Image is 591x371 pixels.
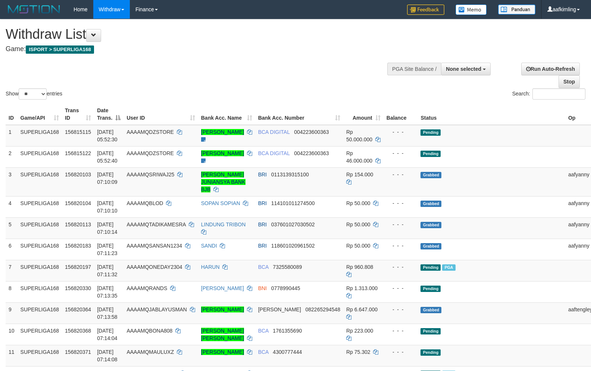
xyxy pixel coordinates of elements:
td: 3 [6,167,18,196]
div: - - - [387,171,415,178]
img: MOTION_logo.png [6,4,62,15]
span: Marked by aafnonsreyleab [442,264,455,271]
span: Copy 037601027030502 to clipboard [271,221,315,227]
span: [DATE] 07:10:14 [97,221,118,235]
a: HARUN [201,264,220,270]
span: ISPORT > SUPERLIGA168 [26,45,94,54]
td: 5 [6,217,18,239]
span: AAAAMQDZSTORE [126,129,174,135]
span: AAAAMQSRIWAJ25 [126,172,174,177]
span: [DATE] 07:13:58 [97,306,118,320]
td: 9 [6,302,18,324]
span: Rp 75.302 [346,349,370,355]
span: 156815115 [65,129,91,135]
a: Stop [559,75,580,88]
span: Grabbed [420,172,441,178]
td: SUPERLIGA168 [18,302,62,324]
a: [PERSON_NAME] [201,285,244,291]
span: AAAAMQDZSTORE [126,150,174,156]
div: - - - [387,348,415,356]
td: 4 [6,196,18,217]
span: 156820330 [65,285,91,291]
div: - - - [387,150,415,157]
td: 1 [6,125,18,147]
th: Game/API: activate to sort column ascending [18,104,62,125]
span: [DATE] 07:14:04 [97,328,118,341]
td: SUPERLIGA168 [18,345,62,366]
span: BRI [258,243,267,249]
span: Rp 46.000.000 [346,150,372,164]
span: [DATE] 05:52:40 [97,150,118,164]
span: Copy 118601020961502 to clipboard [271,243,315,249]
span: Grabbed [420,222,441,228]
th: Trans ID: activate to sort column ascending [62,104,94,125]
span: Pending [420,349,441,356]
td: SUPERLIGA168 [18,239,62,260]
span: 156820197 [65,264,91,270]
span: 156820371 [65,349,91,355]
label: Search: [512,88,585,100]
span: [DATE] 07:13:35 [97,285,118,299]
th: Bank Acc. Name: activate to sort column ascending [198,104,255,125]
label: Show entries [6,88,62,100]
a: [PERSON_NAME] [201,129,244,135]
span: 156820113 [65,221,91,227]
td: SUPERLIGA168 [18,196,62,217]
span: Rp 1.313.000 [346,285,378,291]
span: BCA [258,264,269,270]
td: SUPERLIGA168 [18,324,62,345]
div: - - - [387,284,415,292]
div: - - - [387,199,415,207]
span: Rp 50.000 [346,221,370,227]
div: - - - [387,221,415,228]
span: BCA [258,349,269,355]
a: Run Auto-Refresh [521,63,580,75]
span: Copy 4300777444 to clipboard [273,349,302,355]
button: None selected [441,63,491,75]
span: Copy 7325580089 to clipboard [273,264,302,270]
span: Pending [420,328,441,334]
span: Rp 223.000 [346,328,373,334]
span: Copy 004223600363 to clipboard [294,129,329,135]
td: 7 [6,260,18,281]
span: Rp 154.000 [346,172,373,177]
span: [DATE] 07:10:10 [97,200,118,214]
th: Date Trans.: activate to sort column descending [94,104,123,125]
span: Grabbed [420,307,441,313]
div: - - - [387,128,415,136]
td: SUPERLIGA168 [18,217,62,239]
td: 6 [6,239,18,260]
a: SANDI [201,243,217,249]
span: 156820103 [65,172,91,177]
div: - - - [387,242,415,249]
th: User ID: activate to sort column ascending [123,104,198,125]
span: Copy 082265294548 to clipboard [305,306,340,312]
th: ID [6,104,18,125]
span: [PERSON_NAME] [258,306,301,312]
a: [PERSON_NAME] [201,150,244,156]
a: [PERSON_NAME] [201,306,244,312]
span: [DATE] 07:11:23 [97,243,118,256]
img: panduan.png [498,4,535,15]
td: SUPERLIGA168 [18,125,62,147]
span: Pending [420,129,441,136]
span: 156815122 [65,150,91,156]
th: Amount: activate to sort column ascending [343,104,384,125]
td: SUPERLIGA168 [18,146,62,167]
div: PGA Site Balance / [387,63,441,75]
span: Rp 50.000 [346,200,370,206]
span: Pending [420,286,441,292]
div: - - - [387,327,415,334]
a: [PERSON_NAME] JUNIANSYA BANK BJB [201,172,246,192]
td: 8 [6,281,18,302]
span: Rp 960.808 [346,264,373,270]
span: [DATE] 05:52:30 [97,129,118,142]
span: Copy 0113139315100 to clipboard [271,172,309,177]
span: AAAAMQSANSAN1234 [126,243,182,249]
a: [PERSON_NAME] [PERSON_NAME] [201,328,244,341]
span: Copy 1761355690 to clipboard [273,328,302,334]
span: AAAAMQBLOD [126,200,163,206]
th: Bank Acc. Number: activate to sort column ascending [255,104,343,125]
span: AAAAMQONEDAY2304 [126,264,182,270]
td: 2 [6,146,18,167]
